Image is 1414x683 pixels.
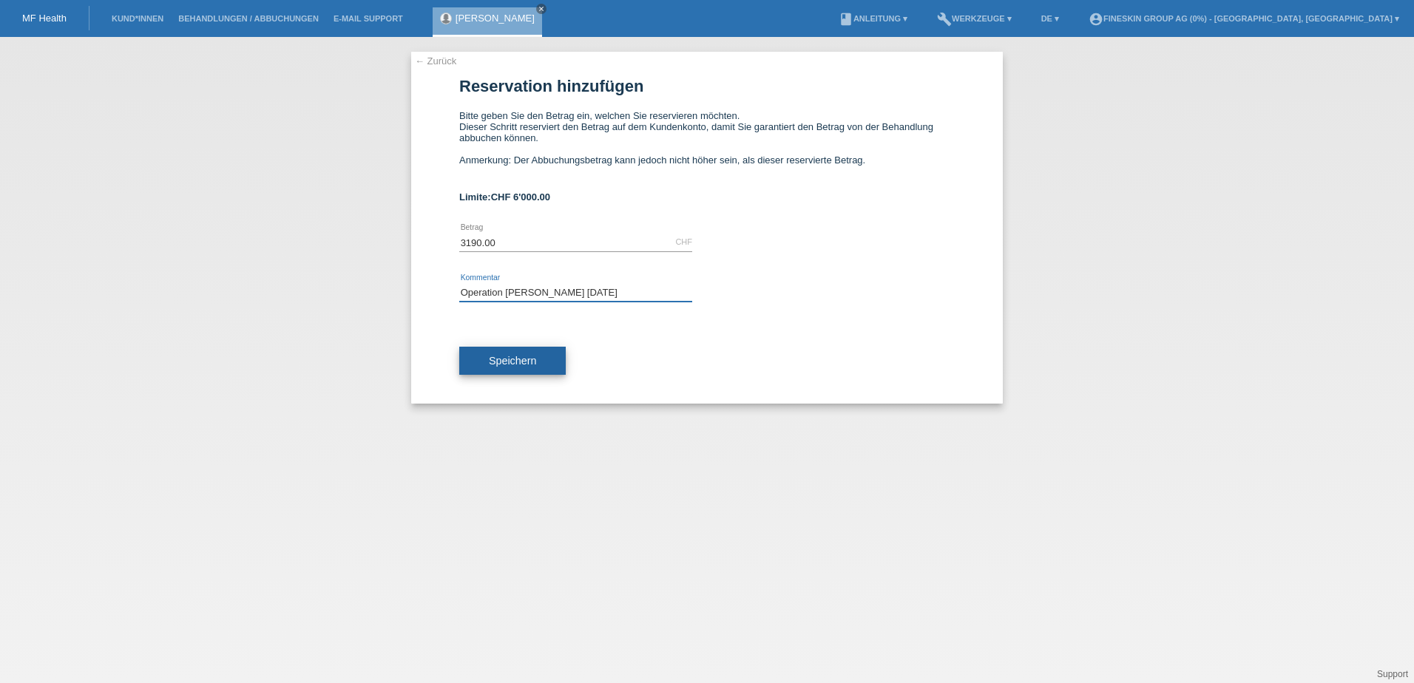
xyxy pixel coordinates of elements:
[1034,14,1066,23] a: DE ▾
[831,14,915,23] a: bookAnleitung ▾
[1089,12,1103,27] i: account_circle
[459,191,550,203] b: Limite:
[459,77,955,95] h1: Reservation hinzufügen
[930,14,1019,23] a: buildWerkzeuge ▾
[839,12,853,27] i: book
[171,14,326,23] a: Behandlungen / Abbuchungen
[459,110,955,177] div: Bitte geben Sie den Betrag ein, welchen Sie reservieren möchten. Dieser Schritt reserviert den Be...
[489,355,536,367] span: Speichern
[456,13,535,24] a: [PERSON_NAME]
[326,14,410,23] a: E-Mail Support
[675,237,692,246] div: CHF
[538,5,545,13] i: close
[459,347,566,375] button: Speichern
[491,191,550,203] span: CHF 6'000.00
[536,4,547,14] a: close
[937,12,952,27] i: build
[415,55,456,67] a: ← Zurück
[1377,669,1408,679] a: Support
[1081,14,1407,23] a: account_circleFineSkin Group AG (0%) - [GEOGRAPHIC_DATA], [GEOGRAPHIC_DATA] ▾
[22,13,67,24] a: MF Health
[104,14,171,23] a: Kund*innen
